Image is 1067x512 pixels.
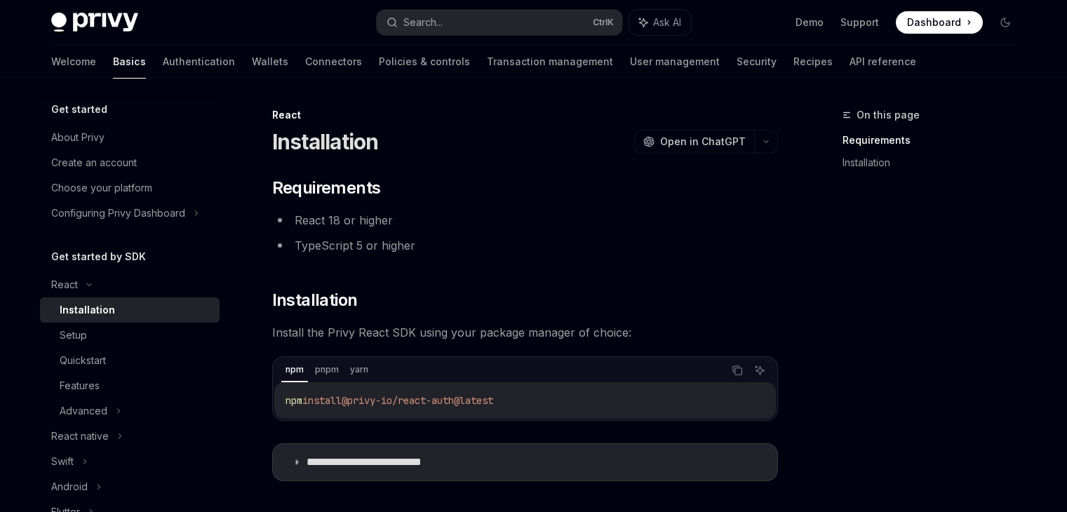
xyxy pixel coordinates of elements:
[728,361,746,379] button: Copy the contents from the code block
[272,236,778,255] li: TypeScript 5 or higher
[51,478,88,495] div: Android
[51,101,107,118] h5: Get started
[51,205,185,222] div: Configuring Privy Dashboard
[377,10,622,35] button: Search...CtrlK
[51,129,105,146] div: About Privy
[346,361,373,378] div: yarn
[60,352,106,369] div: Quickstart
[281,361,308,378] div: npm
[60,403,107,419] div: Advanced
[51,154,137,171] div: Create an account
[272,289,358,311] span: Installation
[896,11,983,34] a: Dashboard
[272,129,379,154] h1: Installation
[51,248,146,265] h5: Get started by SDK
[487,45,613,79] a: Transaction management
[51,45,96,79] a: Welcome
[629,10,691,35] button: Ask AI
[737,45,777,79] a: Security
[843,129,1028,151] a: Requirements
[51,13,138,32] img: dark logo
[311,361,343,378] div: pnpm
[403,14,443,31] div: Search...
[272,177,381,199] span: Requirements
[40,373,220,398] a: Features
[342,394,493,407] span: @privy-io/react-auth@latest
[60,377,100,394] div: Features
[51,276,78,293] div: React
[379,45,470,79] a: Policies & controls
[796,15,824,29] a: Demo
[302,394,342,407] span: install
[593,17,614,28] span: Ctrl K
[994,11,1016,34] button: Toggle dark mode
[634,130,754,154] button: Open in ChatGPT
[60,327,87,344] div: Setup
[305,45,362,79] a: Connectors
[163,45,235,79] a: Authentication
[843,151,1028,174] a: Installation
[630,45,720,79] a: User management
[907,15,961,29] span: Dashboard
[40,297,220,323] a: Installation
[272,108,778,122] div: React
[840,15,879,29] a: Support
[660,135,746,149] span: Open in ChatGPT
[40,348,220,373] a: Quickstart
[40,323,220,348] a: Setup
[51,453,74,470] div: Swift
[850,45,916,79] a: API reference
[51,428,109,445] div: React native
[857,107,920,123] span: On this page
[40,125,220,150] a: About Privy
[40,175,220,201] a: Choose your platform
[60,302,115,318] div: Installation
[751,361,769,379] button: Ask AI
[113,45,146,79] a: Basics
[272,323,778,342] span: Install the Privy React SDK using your package manager of choice:
[51,180,152,196] div: Choose your platform
[252,45,288,79] a: Wallets
[40,150,220,175] a: Create an account
[286,394,302,407] span: npm
[272,210,778,230] li: React 18 or higher
[793,45,833,79] a: Recipes
[653,15,681,29] span: Ask AI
